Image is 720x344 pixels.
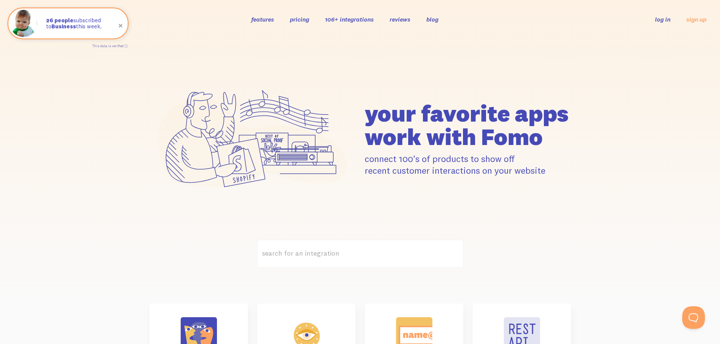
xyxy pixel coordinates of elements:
img: Fomo [10,10,37,37]
iframe: Help Scout Beacon - Open [682,306,705,329]
label: search for an integration [257,240,463,267]
h1: your favorite apps work with Fomo [365,102,571,148]
p: subscribed to this week. [46,17,120,30]
a: features [251,15,274,23]
a: This data is verified ⓘ [92,44,128,48]
a: sign up [686,15,706,23]
a: 106+ integrations [325,15,374,23]
strong: Business [51,23,76,30]
a: log in [655,15,670,23]
a: pricing [290,15,309,23]
a: reviews [390,15,410,23]
strong: 26 people [46,17,73,24]
a: blog [426,15,438,23]
p: connect 100's of products to show off recent customer interactions on your website [365,153,571,176]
